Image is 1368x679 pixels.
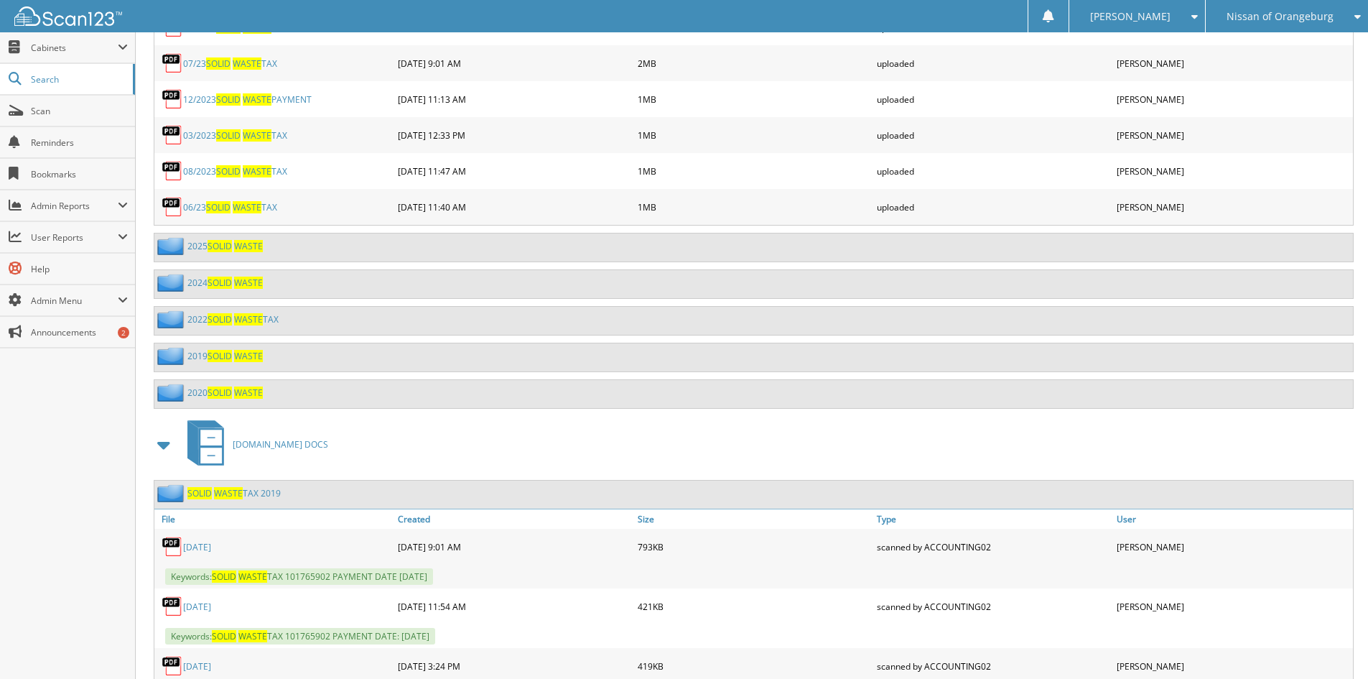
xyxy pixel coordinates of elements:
span: Keywords: TAX 101765902 PAYMENT DATE: [DATE] [165,628,435,645]
img: folder2.png [157,484,187,502]
div: [DATE] 12:33 PM [394,121,634,149]
div: [DATE] 11:54 AM [394,592,634,621]
span: Scan [31,105,128,117]
span: [DOMAIN_NAME] DOCS [233,438,328,451]
div: scanned by ACCOUNTING02 [873,592,1113,621]
a: 07/23SOLID WASTETAX [183,57,277,70]
div: 1MB [634,157,874,185]
span: Announcements [31,326,128,338]
div: [PERSON_NAME] [1113,193,1353,221]
a: 2019SOLID WASTE [187,350,263,362]
div: 421KB [634,592,874,621]
a: 2025SOLID WASTE [187,240,263,252]
a: 2020SOLID WASTE [187,387,263,399]
img: PDF.png [162,655,183,677]
div: 1MB [634,193,874,221]
div: uploaded [873,49,1113,78]
div: uploaded [873,85,1113,114]
span: SOLID [212,630,236,642]
span: WASTE [243,93,271,106]
a: Size [634,509,874,529]
img: folder2.png [157,237,187,255]
div: 2MB [634,49,874,78]
span: WASTE [238,630,267,642]
img: folder2.png [157,310,187,328]
span: User Reports [31,231,118,244]
span: SOLID [208,277,232,289]
img: PDF.png [162,124,183,146]
div: uploaded [873,157,1113,185]
span: WASTE [233,57,261,70]
div: [DATE] 11:47 AM [394,157,634,185]
a: SOLID WASTETAX 2019 [187,487,281,499]
span: WASTE [234,313,263,325]
span: SOLID [208,240,232,252]
img: PDF.png [162,88,183,110]
div: [PERSON_NAME] [1113,121,1353,149]
div: [DATE] 9:01 AM [394,532,634,561]
div: 793KB [634,532,874,561]
span: SOLID [208,387,232,399]
span: SOLID [206,201,231,213]
span: SOLID [208,313,232,325]
div: uploaded [873,121,1113,149]
div: 1MB [634,85,874,114]
div: [PERSON_NAME] [1113,532,1353,561]
div: [PERSON_NAME] [1113,85,1353,114]
img: scan123-logo-white.svg [14,6,122,26]
img: folder2.png [157,274,187,292]
span: Keywords: TAX 101765902 PAYMENT DATE [DATE] [165,568,433,585]
span: Reminders [31,137,128,149]
span: WASTE [243,165,271,177]
a: Created [394,509,634,529]
span: SOLID [187,487,212,499]
a: [DATE] [183,601,211,613]
span: WASTE [234,277,263,289]
div: [PERSON_NAME] [1113,592,1353,621]
div: [DATE] 11:13 AM [394,85,634,114]
a: Type [873,509,1113,529]
div: [PERSON_NAME] [1113,49,1353,78]
a: 12/2023SOLID WASTEPAYMENT [183,93,312,106]
span: SOLID [208,350,232,362]
div: [DATE] 9:01 AM [394,49,634,78]
a: User [1113,509,1353,529]
img: PDF.png [162,52,183,74]
span: Admin Reports [31,200,118,212]
div: uploaded [873,193,1113,221]
span: WASTE [234,387,263,399]
div: scanned by ACCOUNTING02 [873,532,1113,561]
span: Nissan of Orangeburg [1227,12,1334,21]
a: [DOMAIN_NAME] DOCS [179,416,328,473]
span: SOLID [216,93,241,106]
span: WASTE [214,487,243,499]
span: Cabinets [31,42,118,54]
div: [PERSON_NAME] [1113,157,1353,185]
img: folder2.png [157,384,187,402]
img: PDF.png [162,160,183,182]
div: 1MB [634,121,874,149]
a: 03/2023SOLID WASTETAX [183,129,287,142]
span: WASTE [238,571,267,583]
a: 06/23SOLID WASTETAX [183,201,277,213]
span: WASTE [234,350,263,362]
span: SOLID [216,129,241,142]
div: 2 [118,327,129,338]
span: WASTE [233,201,261,213]
span: WASTE [234,240,263,252]
span: SOLID [216,165,241,177]
img: folder2.png [157,347,187,365]
a: [DATE] [183,660,211,673]
a: [DATE] [183,541,211,553]
span: Search [31,73,126,86]
a: File [154,509,394,529]
a: 2022SOLID WASTETAX [187,313,279,325]
span: SOLID [206,57,231,70]
span: Bookmarks [31,168,128,180]
span: [PERSON_NAME] [1090,12,1171,21]
img: PDF.png [162,536,183,558]
a: 08/2023SOLID WASTETAX [183,165,287,177]
img: PDF.png [162,196,183,218]
a: 2024SOLID WASTE [187,277,263,289]
img: PDF.png [162,596,183,617]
